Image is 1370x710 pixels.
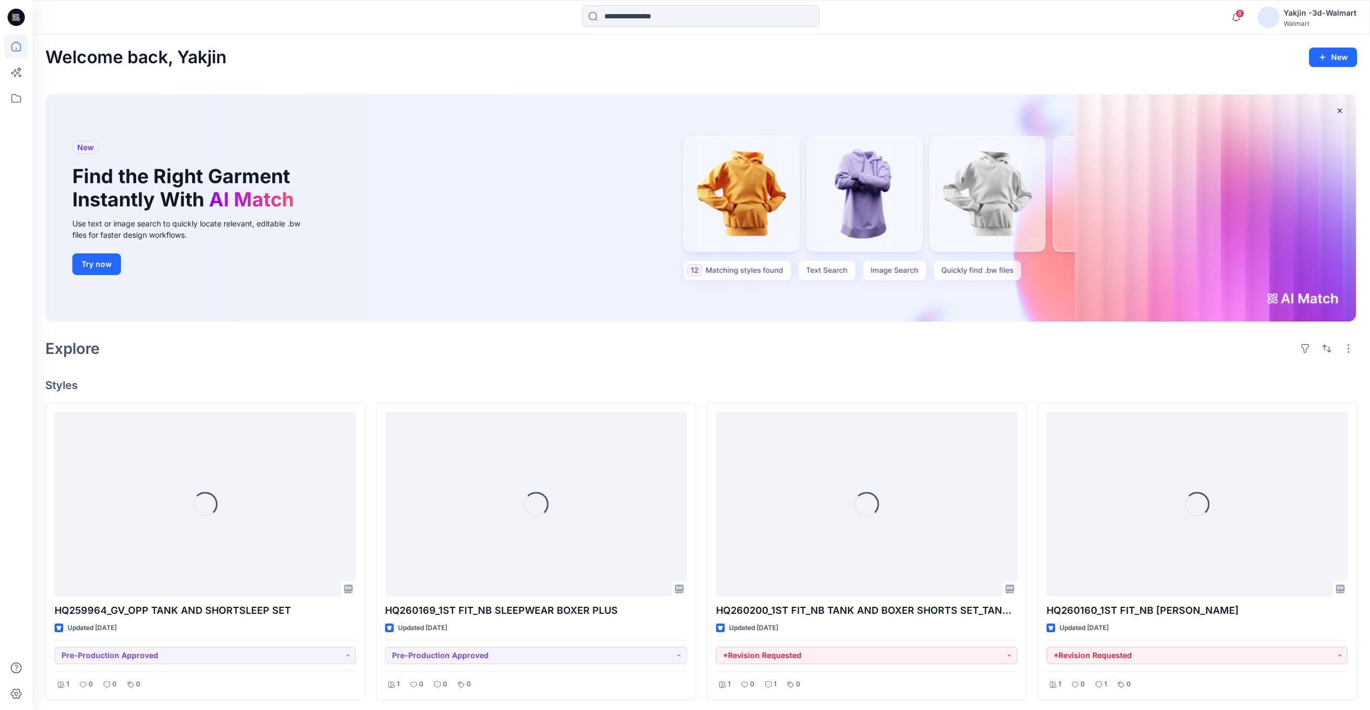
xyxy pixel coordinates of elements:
[89,679,93,690] p: 0
[1236,9,1244,18] span: 8
[77,141,94,154] span: New
[72,253,121,275] button: Try now
[1059,622,1109,634] p: Updated [DATE]
[419,679,423,690] p: 0
[136,679,140,690] p: 0
[385,603,686,618] p: HQ260169_1ST FIT_NB SLEEPWEAR BOXER PLUS
[729,622,778,634] p: Updated [DATE]
[750,679,754,690] p: 0
[397,679,400,690] p: 1
[1284,19,1356,28] div: Walmart
[467,679,471,690] p: 0
[398,622,447,634] p: Updated [DATE]
[72,165,299,211] h1: Find the Right Garment Instantly With
[1258,6,1279,28] img: avatar
[728,679,731,690] p: 1
[45,379,1357,392] h4: Styles
[68,622,117,634] p: Updated [DATE]
[1081,679,1085,690] p: 0
[716,603,1017,618] p: HQ260200_1ST FIT_NB TANK AND BOXER SHORTS SET_TANK ONLY
[72,218,315,240] div: Use text or image search to quickly locate relevant, editable .bw files for faster design workflows.
[1126,679,1131,690] p: 0
[209,187,294,211] span: AI Match
[1104,679,1107,690] p: 1
[1309,48,1357,67] button: New
[45,340,100,357] h2: Explore
[66,679,69,690] p: 1
[55,603,356,618] p: HQ259964_GV_OPP TANK AND SHORTSLEEP SET
[1058,679,1061,690] p: 1
[1047,603,1348,618] p: HQ260160_1ST FIT_NB [PERSON_NAME]
[1284,6,1356,19] div: Yakjin -3d-Walmart
[796,679,800,690] p: 0
[45,48,227,68] h2: Welcome back, Yakjin
[774,679,777,690] p: 1
[443,679,447,690] p: 0
[112,679,117,690] p: 0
